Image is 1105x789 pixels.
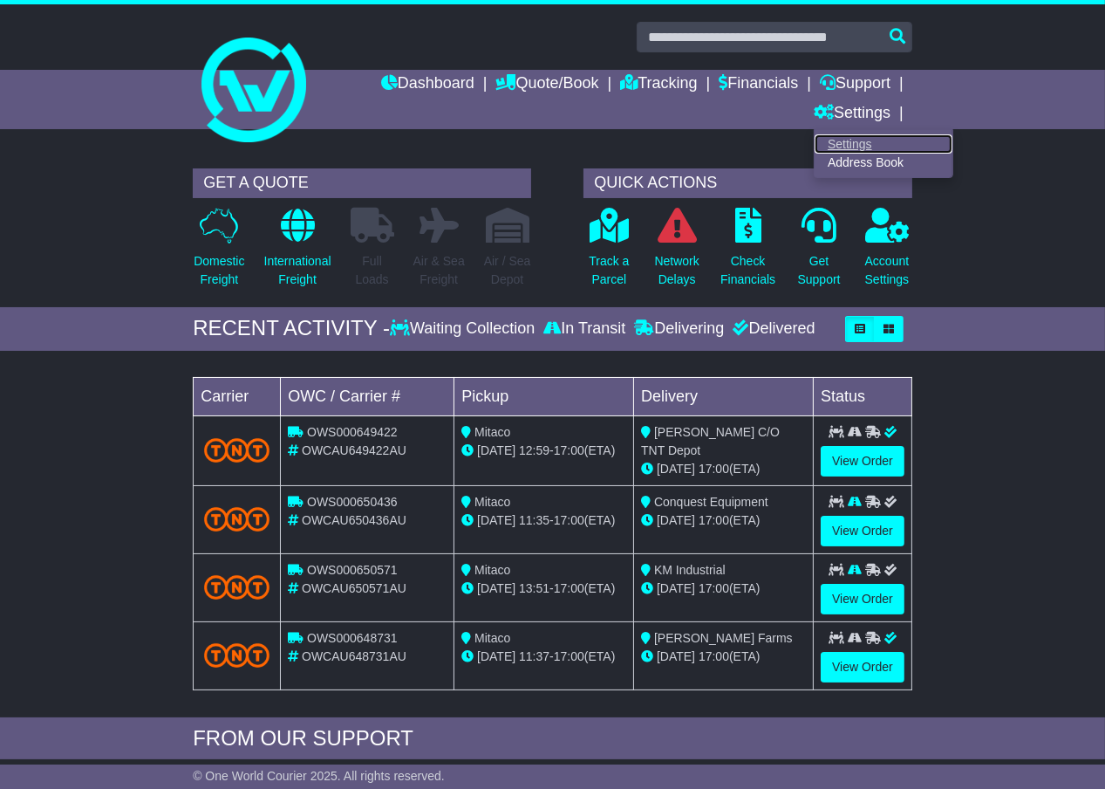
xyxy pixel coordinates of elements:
[720,207,776,298] a: CheckFinancials
[864,207,911,298] a: AccountSettings
[821,652,904,683] a: View Order
[307,495,398,509] span: OWS000650436
[728,319,815,339] div: Delivered
[539,319,630,339] div: In Transit
[474,425,510,439] span: Mitaco
[821,446,904,477] a: View Order
[657,513,695,527] span: [DATE]
[519,649,549,663] span: 11:37
[204,438,269,462] img: TNT_Domestic.png
[797,207,842,298] a: GetSupport
[641,648,806,666] div: (ETA)
[798,252,841,289] p: Get Support
[193,168,531,198] div: GET A QUOTE
[193,207,245,298] a: DomesticFreight
[815,154,952,173] a: Address Book
[307,425,398,439] span: OWS000649422
[474,563,510,577] span: Mitaco
[461,648,626,666] div: - (ETA)
[307,563,398,577] span: OWS000650571
[194,252,244,289] p: Domestic Freight
[477,581,515,595] span: [DATE]
[554,581,584,595] span: 17:00
[589,252,629,289] p: Track a Parcel
[654,631,793,645] span: [PERSON_NAME] Farms
[720,252,775,289] p: Check Financials
[641,425,780,457] span: [PERSON_NAME] C/O TNT Depot
[302,443,406,457] span: OWCAU649422AU
[461,580,626,598] div: - (ETA)
[204,643,269,667] img: TNT_Domestic.png
[281,377,454,415] td: OWC / Carrier #
[307,631,398,645] span: OWS000648731
[641,460,806,478] div: (ETA)
[477,513,515,527] span: [DATE]
[654,563,726,577] span: KM Industrial
[461,442,626,460] div: - (ETA)
[302,581,406,595] span: OWCAU650571AU
[263,207,332,298] a: InternationalFreight
[264,252,331,289] p: International Freight
[630,319,728,339] div: Delivering
[302,513,406,527] span: OWCAU650436AU
[351,252,394,289] p: Full Loads
[204,575,269,599] img: TNT_Domestic.png
[655,252,699,289] p: Network Delays
[641,511,806,530] div: (ETA)
[588,207,630,298] a: Track aParcel
[865,252,910,289] p: Account Settings
[193,316,390,341] div: RECENT ACTIVITY -
[413,252,465,289] p: Air & Sea Freight
[641,580,806,598] div: (ETA)
[204,507,269,531] img: TNT_Domestic.png
[194,377,281,415] td: Carrier
[484,252,531,289] p: Air / Sea Depot
[814,129,953,178] div: Quote/Book
[554,649,584,663] span: 17:00
[657,649,695,663] span: [DATE]
[554,443,584,457] span: 17:00
[193,726,912,751] div: FROM OUR SUPPORT
[390,319,539,339] div: Waiting Collection
[699,513,729,527] span: 17:00
[519,581,549,595] span: 13:51
[474,495,510,509] span: Mitaco
[657,581,695,595] span: [DATE]
[519,513,549,527] span: 11:35
[496,70,599,99] a: Quote/Book
[474,631,510,645] span: Mitaco
[814,99,890,129] a: Settings
[719,70,798,99] a: Financials
[620,70,697,99] a: Tracking
[657,462,695,476] span: [DATE]
[814,377,912,415] td: Status
[699,581,729,595] span: 17:00
[193,769,445,783] span: © One World Courier 2025. All rights reserved.
[302,649,406,663] span: OWCAU648731AU
[699,462,729,476] span: 17:00
[583,168,911,198] div: QUICK ACTIONS
[477,443,515,457] span: [DATE]
[461,511,626,530] div: - (ETA)
[821,516,904,546] a: View Order
[381,70,474,99] a: Dashboard
[820,70,890,99] a: Support
[519,443,549,457] span: 12:59
[634,377,814,415] td: Delivery
[477,649,515,663] span: [DATE]
[654,495,768,509] span: Conquest Equipment
[821,584,904,614] a: View Order
[815,134,952,154] a: Settings
[554,513,584,527] span: 17:00
[454,377,634,415] td: Pickup
[699,649,729,663] span: 17:00
[654,207,700,298] a: NetworkDelays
